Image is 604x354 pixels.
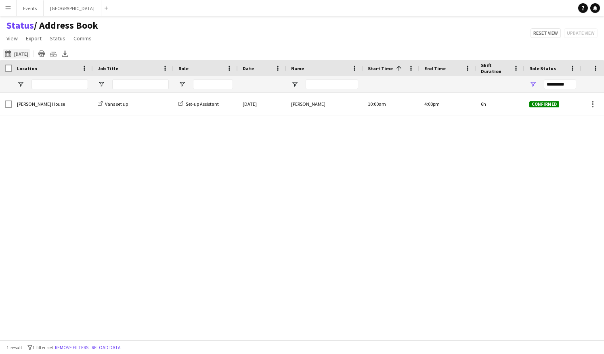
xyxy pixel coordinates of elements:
[424,65,446,71] span: End Time
[98,101,128,107] a: Vans set up
[291,65,304,71] span: Name
[529,65,556,71] span: Role Status
[186,101,219,107] span: Set-up Assistant
[3,49,30,59] button: [DATE]
[3,33,21,44] a: View
[112,80,169,89] input: Job Title Filter Input
[31,80,88,89] input: Location Filter Input
[73,35,92,42] span: Comms
[98,65,118,71] span: Job Title
[193,80,233,89] input: Role Filter Input
[6,19,34,31] a: Status
[105,101,128,107] span: Vans set up
[46,33,69,44] a: Status
[60,49,70,59] app-action-btn: Export XLSX
[17,81,24,88] button: Open Filter Menu
[238,93,286,115] div: [DATE]
[291,101,325,107] span: [PERSON_NAME]
[419,93,476,115] div: 4:00pm
[529,101,559,107] span: Confirmed
[98,81,105,88] button: Open Filter Menu
[363,93,419,115] div: 10:00am
[291,81,298,88] button: Open Filter Menu
[476,93,524,115] div: 6h
[178,81,186,88] button: Open Filter Menu
[531,28,561,38] button: Reset view
[12,93,93,115] div: [PERSON_NAME] House
[90,343,122,352] button: Reload data
[70,33,95,44] a: Comms
[44,0,101,16] button: [GEOGRAPHIC_DATA]
[32,344,53,350] span: 1 filter set
[178,101,219,107] a: Set-up Assistant
[17,65,37,71] span: Location
[17,0,44,16] button: Events
[48,49,58,59] app-action-btn: Crew files as ZIP
[50,35,65,42] span: Status
[529,81,537,88] button: Open Filter Menu
[243,65,254,71] span: Date
[34,19,98,31] span: Address Book
[53,343,90,352] button: Remove filters
[26,35,42,42] span: Export
[23,33,45,44] a: Export
[481,62,510,74] span: Shift Duration
[37,49,46,59] app-action-btn: Print
[178,65,189,71] span: Role
[306,80,358,89] input: Name Filter Input
[6,35,18,42] span: View
[368,65,393,71] span: Start Time
[544,80,576,89] input: Role Status Filter Input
